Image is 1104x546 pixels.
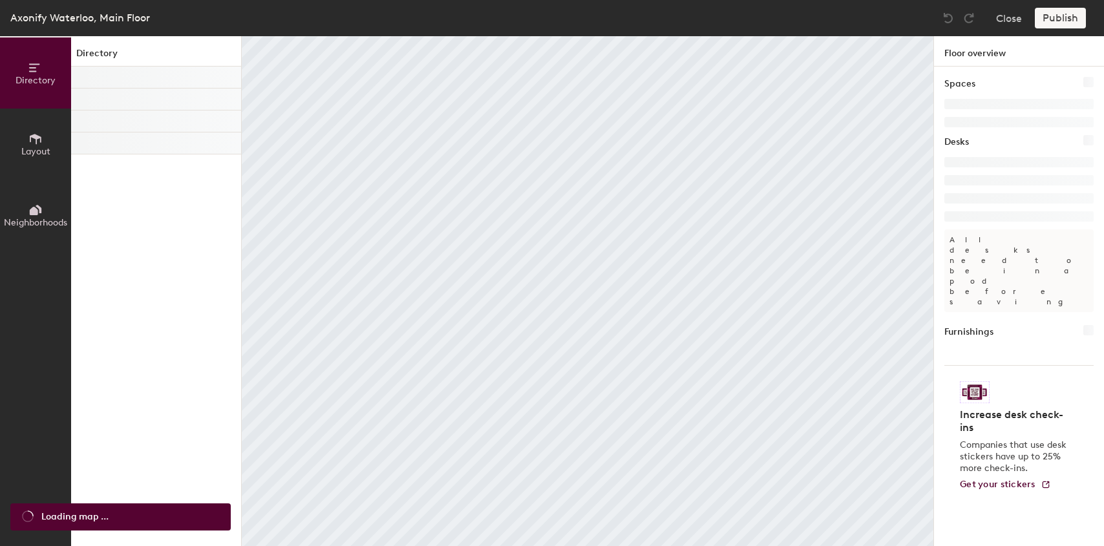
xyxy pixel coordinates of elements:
h1: Furnishings [944,325,993,339]
h1: Spaces [944,77,975,91]
h1: Directory [71,47,241,67]
canvas: Map [242,36,933,546]
span: Get your stickers [960,479,1035,490]
img: Redo [962,12,975,25]
h1: Floor overview [934,36,1104,67]
button: Close [996,8,1022,28]
span: Layout [21,146,50,157]
span: Neighborhoods [4,217,67,228]
a: Get your stickers [960,479,1051,490]
img: Undo [942,12,955,25]
span: Directory [16,75,56,86]
img: Sticker logo [960,381,990,403]
span: Loading map ... [41,510,109,524]
h4: Increase desk check-ins [960,408,1070,434]
p: All desks need to be in a pod before saving [944,229,1094,312]
h1: Desks [944,135,969,149]
div: Axonify Waterloo, Main Floor [10,10,150,26]
p: Companies that use desk stickers have up to 25% more check-ins. [960,439,1070,474]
